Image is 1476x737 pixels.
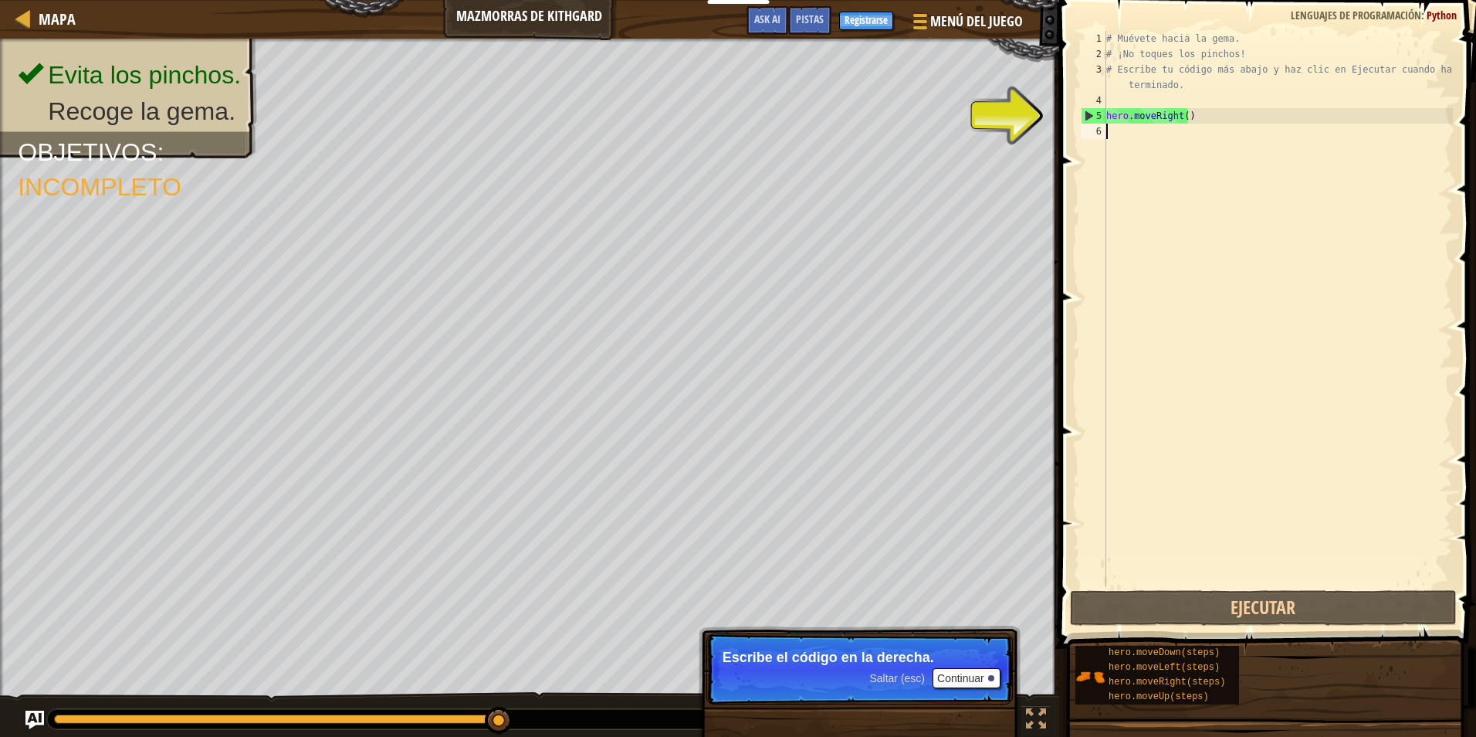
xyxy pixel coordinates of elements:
[1291,8,1421,22] span: Lenguajes de programación
[25,711,44,729] button: Ask AI
[18,93,241,129] li: Recoge la gema.
[1081,93,1106,108] div: 4
[1081,62,1106,93] div: 3
[18,58,241,93] li: Evita los pinchos.
[1081,124,1106,139] div: 6
[1075,662,1105,691] img: portrait.png
[901,6,1032,42] button: Menú del Juego
[18,173,181,201] span: Incompleto
[1421,8,1427,22] span: :
[39,8,76,29] span: Mapa
[157,138,164,165] span: :
[1109,677,1225,688] span: hero.moveRight(steps)
[1082,108,1106,124] div: 5
[1081,31,1106,46] div: 1
[48,61,241,89] span: Evita los pinchos.
[48,97,235,124] span: Recoge la gema.
[839,12,893,30] button: Registrarse
[933,668,1000,688] button: Continuar
[18,138,157,165] span: Objetivos
[930,12,1023,32] span: Menú del Juego
[1021,705,1051,737] button: Cambia a pantalla completa.
[746,6,788,35] button: Ask AI
[31,8,76,29] a: Mapa
[1109,647,1220,658] span: hero.moveDown(steps)
[1109,662,1220,673] span: hero.moveLeft(steps)
[754,12,780,26] span: Ask AI
[1427,8,1457,22] span: Python
[869,672,925,684] span: Saltar (esc)
[1109,691,1209,702] span: hero.moveUp(steps)
[1081,46,1106,62] div: 2
[723,650,997,665] p: Escribe el código en la derecha.
[1070,590,1457,626] button: Ejecutar
[796,12,824,26] span: Pistas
